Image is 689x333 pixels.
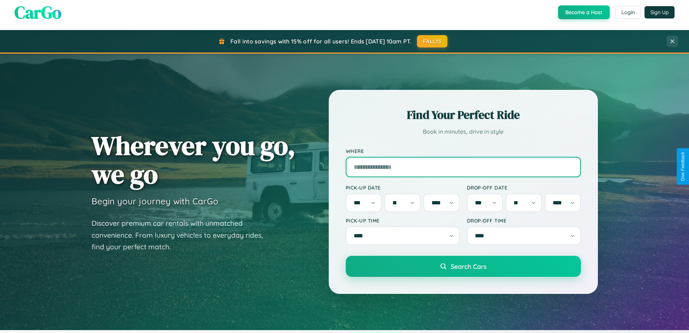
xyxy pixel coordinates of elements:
label: Drop-off Date [467,184,581,191]
div: Give Feedback [680,152,685,181]
h1: Wherever you go, we go [92,131,295,188]
button: FALL15 [417,35,447,47]
h2: Find Your Perfect Ride [346,107,581,123]
button: Become a Host [558,5,610,19]
button: Login [615,6,641,19]
span: CarGo [14,0,61,24]
button: Sign Up [645,6,675,18]
label: Where [346,148,581,154]
p: Discover premium car rentals with unmatched convenience. From luxury vehicles to everyday rides, ... [92,217,272,253]
span: Fall into savings with 15% off for all users! Ends [DATE] 10am PT. [230,38,412,45]
p: Book in minutes, drive in style [346,126,581,137]
h3: Begin your journey with CarGo [92,196,218,207]
label: Drop-off Time [467,217,581,224]
button: Search Cars [346,256,581,277]
span: Search Cars [451,262,486,270]
label: Pick-up Date [346,184,460,191]
label: Pick-up Time [346,217,460,224]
